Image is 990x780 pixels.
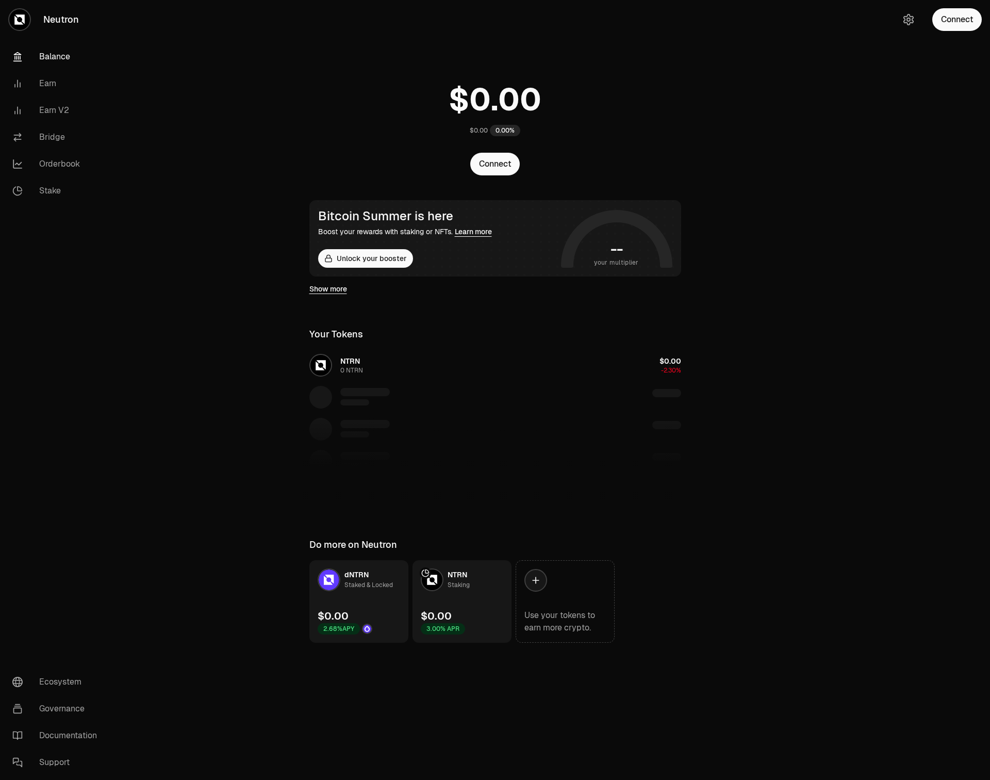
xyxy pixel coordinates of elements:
[422,570,442,590] img: NTRN Logo
[318,623,360,635] div: 2.68% APY
[309,327,363,342] div: Your Tokens
[318,249,413,268] button: Unlock your booster
[318,226,492,237] div: Boost your rewards with staking or NFTs.
[4,43,111,70] a: Balance
[4,722,111,749] a: Documentation
[448,580,470,590] div: Staking
[421,623,465,635] div: 3.00% APR
[490,125,520,136] div: 0.00%
[412,560,511,643] a: NTRN LogoNTRNStaking$0.003.00% APR
[470,153,520,175] button: Connect
[4,124,111,151] a: Bridge
[363,625,371,633] img: Drop
[524,609,606,634] div: Use your tokens to earn more crypto.
[4,151,111,177] a: Orderbook
[309,284,347,294] a: Show more
[344,580,393,590] div: Staked & Locked
[344,570,369,579] span: dNTRN
[4,70,111,97] a: Earn
[309,560,408,643] a: dNTRN LogodNTRNStaked & Locked$0.002.68%APYDrop
[610,241,622,257] h1: --
[932,8,982,31] button: Connect
[318,209,492,223] div: Bitcoin Summer is here
[309,538,397,552] div: Do more on Neutron
[4,97,111,124] a: Earn V2
[4,669,111,695] a: Ecosystem
[448,570,467,579] span: NTRN
[455,227,492,236] a: Learn more
[470,126,488,135] div: $0.00
[594,257,639,268] span: your multiplier
[319,570,339,590] img: dNTRN Logo
[516,560,615,643] a: Use your tokens to earn more crypto.
[318,609,349,623] div: $0.00
[4,695,111,722] a: Governance
[4,749,111,776] a: Support
[4,177,111,204] a: Stake
[421,609,452,623] div: $0.00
